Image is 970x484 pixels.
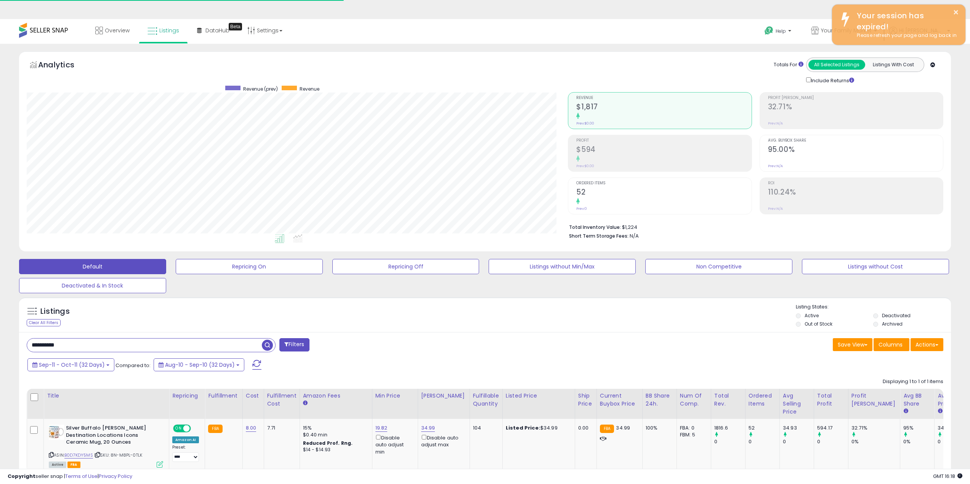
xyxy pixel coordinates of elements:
div: [PERSON_NAME] [421,392,467,400]
span: Help [776,28,786,34]
li: $1,224 [569,222,938,231]
div: 100% [646,425,671,431]
span: OFF [190,425,202,432]
span: All listings currently available for purchase on Amazon [49,462,66,468]
h2: $1,817 [576,102,751,113]
div: 594.17 [817,425,848,431]
button: Listings With Cost [865,60,922,70]
div: Disable auto adjust max [421,433,464,448]
button: Default [19,259,166,274]
span: ON [174,425,183,432]
button: All Selected Listings [808,60,865,70]
div: 95% [903,425,934,431]
div: Amazon Fees [303,392,369,400]
span: Aug-10 - Sep-10 (32 Days) [165,361,235,369]
a: Privacy Policy [99,473,132,480]
p: Listing States: [796,303,951,311]
div: Profit [PERSON_NAME] [851,392,897,408]
span: 34.99 [616,424,630,431]
b: Short Term Storage Fees: [569,233,628,239]
small: Avg BB Share. [903,408,908,415]
div: Total Rev. [714,392,742,408]
span: Revenue [300,86,319,92]
h2: 32.71% [768,102,943,113]
div: 34.93 [783,425,814,431]
a: 34.99 [421,424,435,432]
a: B0D7KDY5MS [64,452,93,458]
span: Revenue [576,96,751,100]
span: Avg. Buybox Share [768,139,943,143]
a: 8.00 [246,424,257,432]
span: ROI [768,181,943,185]
h2: 52 [576,188,751,198]
button: Listings without Cost [802,259,949,274]
strong: Copyright [8,473,35,480]
div: 15% [303,425,366,431]
div: 0% [903,438,934,445]
button: Filters [279,338,309,351]
button: Listings without Min/Max [489,259,636,274]
div: $14 - $14.93 [303,447,366,453]
small: Avg Win Price. [938,408,942,415]
h5: Listings [40,306,70,317]
div: BB Share 24h. [646,392,673,408]
a: Terms of Use [65,473,98,480]
label: Out of Stock [805,321,832,327]
div: Avg Win Price [938,392,965,408]
div: Current Buybox Price [600,392,639,408]
div: Listed Price [506,392,572,400]
img: 51CwtUJTLhL._SL40_.jpg [49,425,64,440]
div: Clear All Filters [27,319,61,326]
div: 52 [749,425,779,431]
div: Your session has expired! [851,10,960,32]
small: Prev: $0.00 [576,121,594,126]
div: 7.71 [267,425,294,431]
span: Your Family Market [821,27,872,34]
div: 0 [749,438,779,445]
button: Deactivated & In Stock [19,278,166,293]
b: Total Inventory Value: [569,224,621,230]
h2: 95.00% [768,145,943,155]
div: Total Profit [817,392,845,408]
div: 0 [714,438,745,445]
a: Help [758,20,799,44]
span: Ordered Items [576,181,751,185]
div: FBM: 5 [680,431,705,438]
a: DataHub [191,19,235,42]
div: $0.40 min [303,431,366,438]
div: 0% [851,438,900,445]
label: Archived [882,321,903,327]
div: Fulfillable Quantity [473,392,499,408]
small: FBA [208,425,222,433]
div: 0.00 [578,425,591,431]
small: Prev: $0.00 [576,164,594,168]
div: seller snap | | [8,473,132,480]
div: Avg Selling Price [783,392,811,416]
div: FBA: 0 [680,425,705,431]
span: Revenue (prev) [243,86,278,92]
div: 0 [817,438,848,445]
label: Deactivated [882,312,911,319]
span: Columns [879,341,903,348]
b: Silver Buffalo [PERSON_NAME] Destination Locations Icons Ceramic Mug, 20 Ounces [66,425,159,448]
button: Non Competitive [645,259,792,274]
span: N/A [630,232,639,240]
div: Title [47,392,166,400]
span: DataHub [205,27,229,34]
small: Prev: 0 [576,206,587,211]
div: 0 [783,438,814,445]
div: Repricing [172,392,202,400]
span: Profit [576,139,751,143]
div: $34.99 [506,425,569,431]
div: 32.71% [851,425,900,431]
div: Amazon AI [172,436,199,443]
div: Please refresh your page and log back in [851,32,960,39]
button: Repricing On [176,259,323,274]
div: Ship Price [578,392,593,408]
h5: Analytics [38,59,89,72]
b: Reduced Prof. Rng. [303,440,353,446]
span: 2025-10-13 16:18 GMT [933,473,962,480]
div: Include Returns [800,76,863,85]
div: 34.92 [938,425,968,431]
div: Preset: [172,445,199,462]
